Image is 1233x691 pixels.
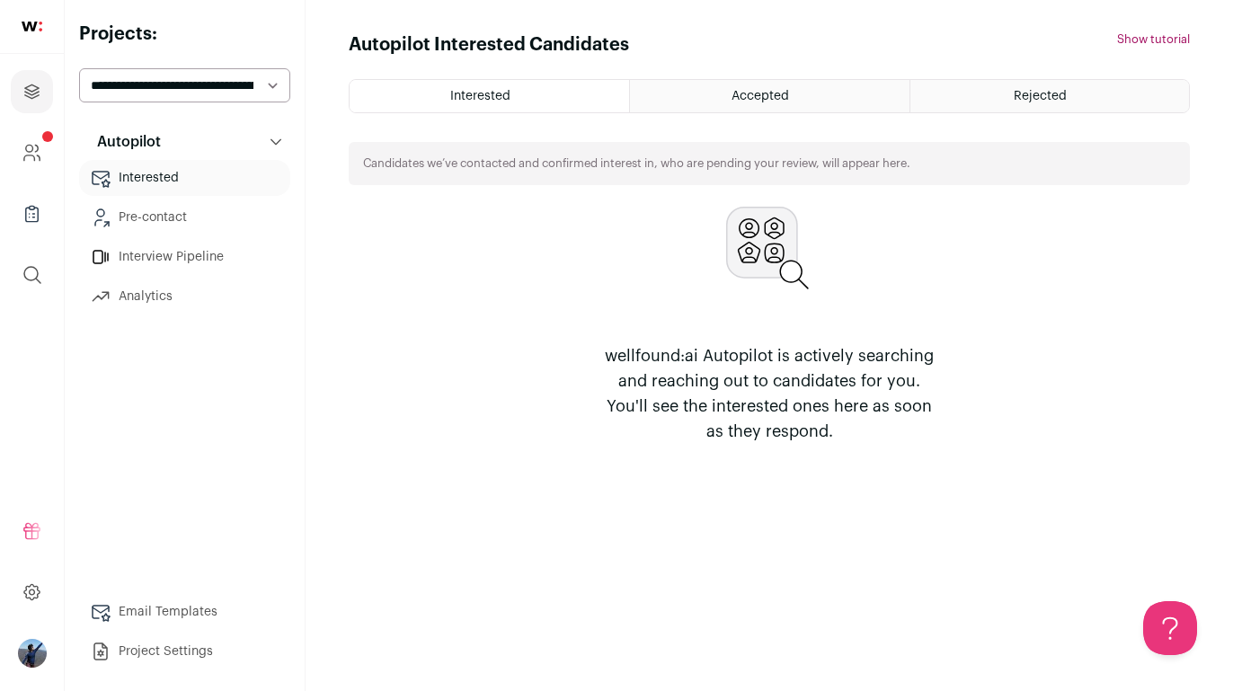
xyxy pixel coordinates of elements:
[11,70,53,113] a: Projects
[349,32,629,58] h1: Autopilot Interested Candidates
[1014,90,1067,102] span: Rejected
[597,343,942,444] p: wellfound:ai Autopilot is actively searching and reaching out to candidates for you. You'll see t...
[79,279,290,314] a: Analytics
[11,131,53,174] a: Company and ATS Settings
[1117,32,1190,47] button: Show tutorial
[18,639,47,668] img: 138806-medium_jpg
[11,192,53,235] a: Company Lists
[1143,601,1197,655] iframe: Toggle Customer Support
[630,80,909,112] a: Accepted
[450,90,510,102] span: Interested
[79,22,290,47] h2: Projects:
[732,90,789,102] span: Accepted
[910,80,1189,112] a: Rejected
[22,22,42,31] img: wellfound-shorthand-0d5821cbd27db2630d0214b213865d53afaa358527fdda9d0ea32b1df1b89c2c.svg
[79,633,290,669] a: Project Settings
[79,594,290,630] a: Email Templates
[79,124,290,160] button: Autopilot
[79,239,290,275] a: Interview Pipeline
[18,639,47,668] button: Open dropdown
[79,199,290,235] a: Pre-contact
[363,156,910,171] p: Candidates we’ve contacted and confirmed interest in, who are pending your review, will appear here.
[86,131,161,153] p: Autopilot
[79,160,290,196] a: Interested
